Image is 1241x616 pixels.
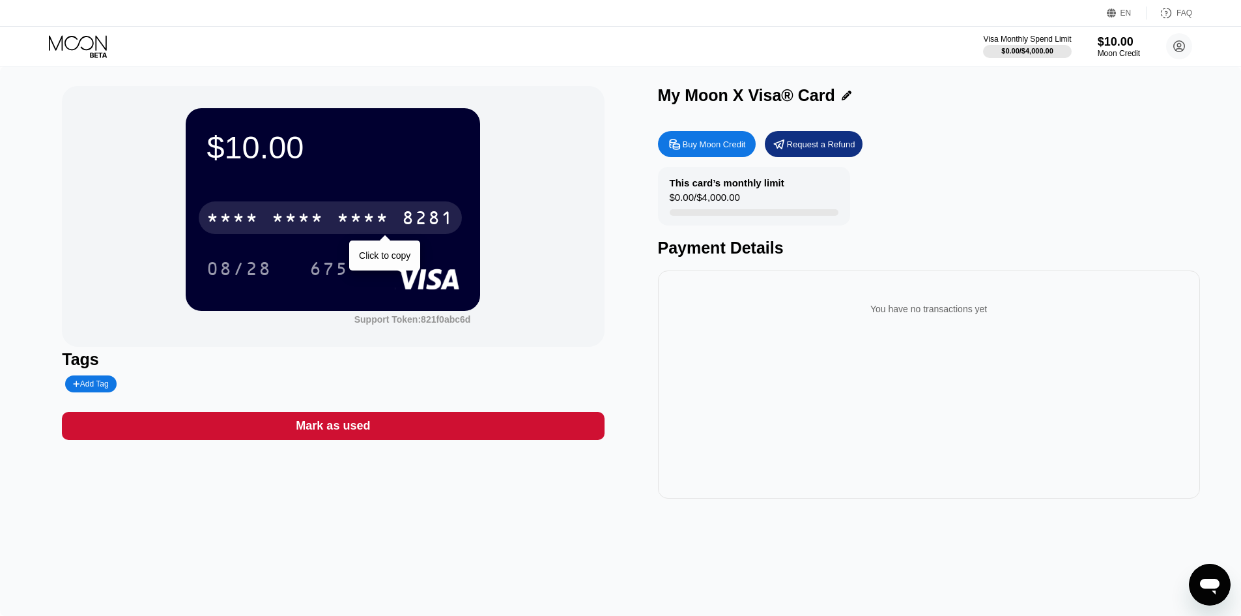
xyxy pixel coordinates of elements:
[670,177,784,188] div: This card’s monthly limit
[197,252,281,285] div: 08/28
[668,291,1190,327] div: You have no transactions yet
[354,314,471,325] div: Support Token:821f0abc6d
[1098,49,1140,58] div: Moon Credit
[65,375,116,392] div: Add Tag
[787,139,855,150] div: Request a Refund
[300,252,358,285] div: 675
[1001,47,1053,55] div: $0.00 / $4,000.00
[1189,564,1231,606] iframe: Nút để khởi chạy cửa sổ nhắn tin
[983,35,1071,58] div: Visa Monthly Spend Limit$0.00/$4,000.00
[359,250,410,261] div: Click to copy
[1098,35,1140,49] div: $10.00
[670,192,740,209] div: $0.00 / $4,000.00
[1120,8,1132,18] div: EN
[296,418,370,433] div: Mark as used
[1177,8,1192,18] div: FAQ
[73,379,108,389] div: Add Tag
[62,350,604,369] div: Tags
[207,129,459,166] div: $10.00
[402,209,454,230] div: 8281
[1147,7,1192,20] div: FAQ
[658,131,756,157] div: Buy Moon Credit
[658,239,1200,257] div: Payment Details
[765,131,863,157] div: Request a Refund
[683,139,746,150] div: Buy Moon Credit
[309,260,349,281] div: 675
[354,314,471,325] div: Support Token: 821f0abc6d
[62,412,604,440] div: Mark as used
[983,35,1071,44] div: Visa Monthly Spend Limit
[207,260,272,281] div: 08/28
[658,86,835,105] div: My Moon X Visa® Card
[1107,7,1147,20] div: EN
[1098,35,1140,58] div: $10.00Moon Credit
